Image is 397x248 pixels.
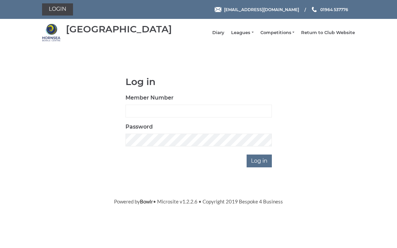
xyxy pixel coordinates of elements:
a: Email [EMAIL_ADDRESS][DOMAIN_NAME] [215,6,299,13]
label: Password [125,123,153,131]
a: Return to Club Website [301,30,355,36]
img: Email [215,7,221,12]
a: Diary [212,30,224,36]
a: Bowlr [140,198,153,204]
a: Phone us 01964 537776 [311,6,348,13]
a: Leagues [231,30,253,36]
h1: Log in [125,77,272,87]
div: [GEOGRAPHIC_DATA] [66,24,172,34]
input: Log in [247,155,272,167]
span: [EMAIL_ADDRESS][DOMAIN_NAME] [224,7,299,12]
span: Powered by • Microsite v1.2.2.6 • Copyright 2019 Bespoke 4 Business [114,198,283,204]
img: Hornsea Bowls Centre [42,23,61,42]
img: Phone us [312,7,317,12]
span: 01964 537776 [320,7,348,12]
a: Login [42,3,73,16]
a: Competitions [260,30,294,36]
label: Member Number [125,94,174,102]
